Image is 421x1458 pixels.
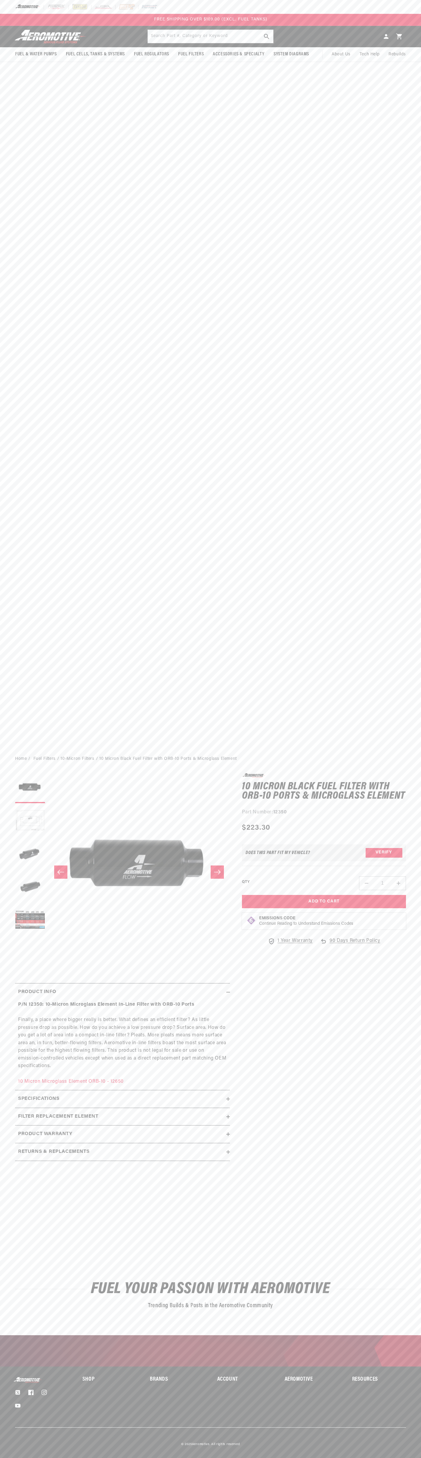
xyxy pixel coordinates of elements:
div: Part Number: [242,809,406,816]
summary: Fuel & Water Pumps [11,47,61,61]
h2: Product warranty [18,1130,73,1138]
span: Fuel Regulators [134,51,169,57]
h1: 10 Micron Black Fuel Filter with ORB-10 Ports & Microglass Element [242,782,406,801]
summary: Specifications [15,1090,230,1108]
span: Fuel Cells, Tanks & Systems [66,51,125,57]
h2: Specifications [18,1095,59,1103]
a: Home [15,756,27,762]
button: Add to Cart [242,895,406,909]
button: Load image 2 in gallery view [15,806,45,836]
div: Does This part fit My vehicle? [246,850,310,855]
span: System Diagrams [274,51,309,57]
button: Search Part #, Category or Keyword [260,30,273,43]
button: Emissions CodeContinue Reading to Understand Emissions Codes [259,916,353,927]
li: 10 Micron Black Fuel Filter with ORB-10 Ports & Microglass Element [99,756,237,762]
summary: Tech Help [355,47,384,62]
summary: System Diagrams [269,47,314,61]
button: Load image 1 in gallery view [15,773,45,803]
summary: Returns & replacements [15,1143,230,1161]
span: Trending Builds & Posts in the Aeromotive Community [148,1303,273,1309]
h2: Fuel Your Passion with Aeromotive [15,1282,406,1296]
a: 10 Micron Microglass Element ORB-10 - 12650 [18,1079,124,1084]
button: Slide left [54,865,67,879]
input: Search Part #, Category or Keyword [148,30,274,43]
small: All rights reserved [211,1443,240,1446]
button: Load image 3 in gallery view [15,839,45,869]
strong: Emissions Code [259,916,296,921]
img: Aeromotive [13,1377,43,1383]
small: © 2025 . [181,1443,210,1446]
strong: P/N 12350: 10-Micron Microglass Element In-Line Filter with ORB-10 Ports [18,1002,194,1007]
summary: Fuel Regulators [129,47,174,61]
strong: 12350 [273,810,287,815]
span: Fuel & Water Pumps [15,51,57,57]
span: Rebuilds [388,51,406,58]
media-gallery: Gallery Viewer [15,773,230,971]
li: 10-Micron Filters [60,756,99,762]
a: About Us [327,47,355,62]
a: 90 Days Return Policy [320,937,380,951]
summary: Resources [352,1377,406,1382]
summary: Shop [82,1377,136,1382]
summary: Fuel Filters [174,47,208,61]
span: 90 Days Return Policy [330,937,380,951]
button: Verify [366,848,402,858]
img: Emissions code [246,916,256,925]
span: Accessories & Specialty [213,51,265,57]
a: Aeromotive [192,1443,209,1446]
summary: Accessories & Specialty [208,47,269,61]
summary: Rebuilds [384,47,410,62]
span: About Us [332,52,351,57]
h2: Returns & replacements [18,1148,89,1156]
h2: Product Info [18,988,56,996]
div: Finally, a place where bigger really is better. What defines an efficient filter? As little press... [15,1001,230,1086]
summary: Product Info [15,983,230,1001]
a: Fuel Filters [33,756,56,762]
span: FREE SHIPPING OVER $109.00 (EXCL. FUEL TANKS) [154,17,267,22]
img: Aeromotive [13,29,88,44]
summary: Brands [150,1377,204,1382]
p: Continue Reading to Understand Emissions Codes [259,921,353,927]
span: $223.30 [242,822,270,833]
summary: Account [217,1377,271,1382]
a: 1 Year Warranty [268,937,313,945]
button: Load image 5 in gallery view [15,905,45,936]
span: 1 Year Warranty [277,937,313,945]
summary: Aeromotive [285,1377,339,1382]
button: Load image 4 in gallery view [15,872,45,902]
span: Fuel Filters [178,51,204,57]
label: QTY [242,880,249,885]
button: Slide right [211,865,224,879]
h2: filter replacement element [18,1113,98,1121]
summary: Fuel Cells, Tanks & Systems [61,47,129,61]
span: Tech Help [360,51,379,58]
summary: filter replacement element [15,1108,230,1125]
nav: breadcrumbs [15,756,406,762]
summary: Product warranty [15,1125,230,1143]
